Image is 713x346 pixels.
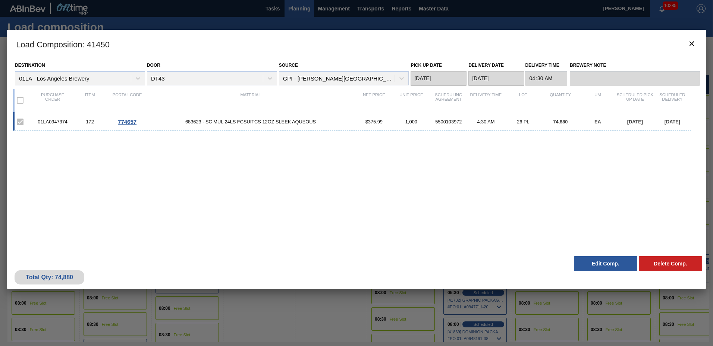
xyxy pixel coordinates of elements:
button: Delete Comp. [639,256,702,271]
label: Source [279,63,298,68]
div: 4:30 AM [467,119,505,125]
label: Pick up Date [411,63,442,68]
span: 74,880 [553,119,568,125]
div: Material [146,92,355,108]
label: Brewery Note [570,60,700,71]
span: 683623 - SC MUL 24LS FCSUITCS 12OZ SLEEK AQUEOUS [146,119,355,125]
div: Scheduled Delivery [654,92,691,108]
input: mm/dd/yyyy [411,71,467,86]
div: Scheduled Pick up Date [616,92,654,108]
div: Item [71,92,109,108]
h3: Load Composition : 41450 [7,30,706,58]
div: Unit Price [393,92,430,108]
div: 1,000 [393,119,430,125]
label: Destination [15,63,45,68]
div: 5500103972 [430,119,467,125]
div: Delivery Time [467,92,505,108]
label: Door [147,63,160,68]
div: Net Price [355,92,393,108]
div: Go to Order [109,119,146,125]
span: [DATE] [665,119,680,125]
input: mm/dd/yyyy [468,71,524,86]
div: Portal code [109,92,146,108]
div: Lot [505,92,542,108]
div: Purchase order [34,92,71,108]
div: 172 [71,119,109,125]
span: [DATE] [627,119,643,125]
div: $375.99 [355,119,393,125]
label: Delivery Time [525,60,567,71]
button: Edit Comp. [574,256,637,271]
div: Quantity [542,92,579,108]
label: Delivery Date [468,63,503,68]
div: Scheduling Agreement [430,92,467,108]
div: 01LA0947374 [34,119,71,125]
div: Total Qty: 74,880 [20,274,79,281]
span: 774657 [118,119,136,125]
div: 26 PL [505,119,542,125]
span: EA [594,119,601,125]
div: UM [579,92,616,108]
